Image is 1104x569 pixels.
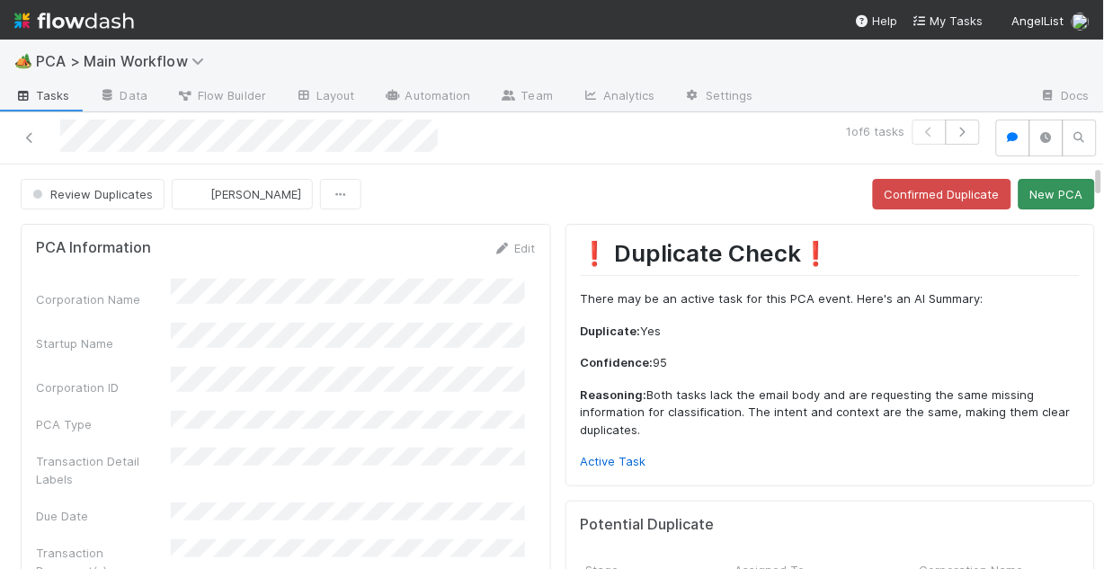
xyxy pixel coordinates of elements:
span: PCA > Main Workflow [36,52,213,70]
strong: Reasoning: [581,387,647,402]
div: Startup Name [36,334,171,352]
span: [PERSON_NAME] [210,187,301,201]
a: Edit [494,241,536,255]
a: Settings [670,83,768,111]
img: logo-inverted-e16ddd16eac7371096b0.svg [14,5,134,36]
div: Transaction Detail Labels [36,452,171,488]
span: 🏕️ [14,53,32,68]
a: Data [85,83,162,111]
div: PCA Type [36,415,171,433]
a: Team [485,83,567,111]
button: New PCA [1019,179,1095,209]
strong: Confidence: [581,355,654,369]
h5: PCA Information [36,239,151,257]
img: avatar_1c530150-f9f0-4fb8-9f5d-006d570d4582.png [1072,13,1090,31]
div: Help [855,12,898,30]
h1: ❗ Duplicate Check❗️ [581,239,1081,276]
span: Tasks [14,86,70,104]
a: Automation [369,83,485,111]
a: My Tasks [913,12,984,30]
span: 1 of 6 tasks [847,122,905,140]
p: Both tasks lack the email body and are requesting the same missing information for classification... [581,387,1081,440]
strong: Duplicate: [581,324,641,338]
a: Flow Builder [162,83,280,111]
a: Layout [280,83,369,111]
p: 95 [581,354,1081,372]
a: Active Task [581,454,646,468]
div: Due Date [36,507,171,525]
span: AngelList [1012,13,1064,28]
span: Review Duplicates [29,187,153,201]
button: Confirmed Duplicate [873,179,1011,209]
img: avatar_1c530150-f9f0-4fb8-9f5d-006d570d4582.png [187,185,205,203]
span: My Tasks [913,13,984,28]
a: Docs [1026,83,1104,111]
button: Review Duplicates [21,179,165,209]
button: [PERSON_NAME] [172,179,313,209]
span: Flow Builder [176,86,266,104]
a: Analytics [567,83,670,111]
div: Corporation Name [36,290,171,308]
div: Corporation ID [36,378,171,396]
p: Yes [581,323,1081,341]
p: There may be an active task for this PCA event. Here's an AI Summary: [581,290,1081,308]
h5: Potential Duplicate [581,516,715,534]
